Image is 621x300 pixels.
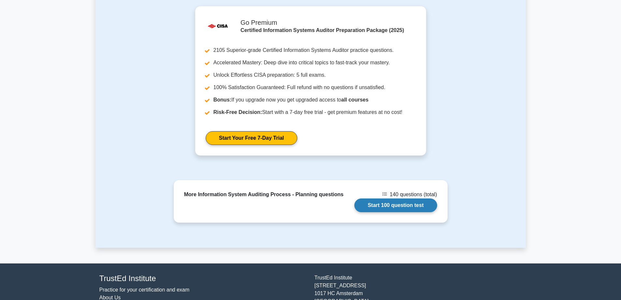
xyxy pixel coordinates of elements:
[354,198,437,212] a: Start 100 question test
[99,287,190,292] a: Practice for your certification and exam
[206,131,297,145] a: Start Your Free 7-Day Trial
[99,274,307,283] h4: TrustEd Institute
